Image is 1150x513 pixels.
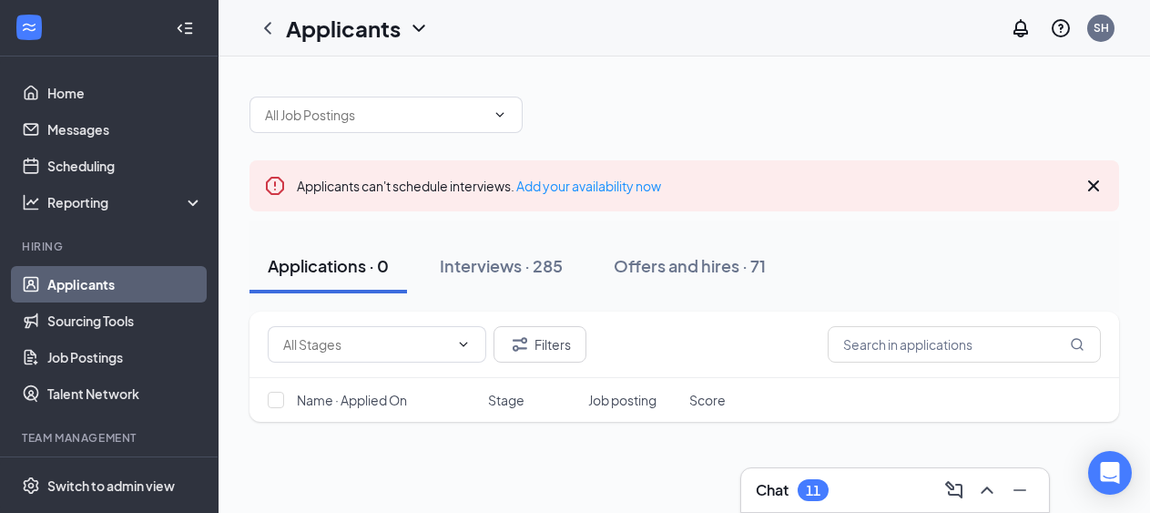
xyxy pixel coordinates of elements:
div: Applications · 0 [268,254,389,277]
div: Team Management [22,430,199,446]
svg: ComposeMessage [943,479,965,501]
div: Offers and hires · 71 [614,254,766,277]
a: Home [47,75,203,111]
svg: ChevronDown [456,337,471,352]
button: Minimize [1005,476,1034,505]
a: Messages [47,111,203,148]
svg: Analysis [22,193,40,211]
svg: Minimize [1009,479,1031,501]
svg: Error [264,175,286,197]
span: Job posting [588,391,656,409]
input: All Stages [283,334,449,354]
div: Switch to admin view [47,477,175,495]
a: Applicants [47,266,203,303]
span: Stage [488,391,524,409]
button: ComposeMessage [940,476,969,505]
div: Interviews · 285 [440,254,563,277]
svg: QuestionInfo [1050,17,1072,39]
input: Search in applications [828,326,1101,363]
div: 11 [806,483,820,498]
span: Name · Applied On [297,391,407,409]
svg: Settings [22,477,40,495]
h1: Applicants [286,13,401,44]
svg: Notifications [1010,17,1032,39]
a: Sourcing Tools [47,303,203,339]
div: Hiring [22,239,199,254]
svg: ChevronUp [976,479,998,501]
svg: Collapse [176,19,194,37]
div: Open Intercom Messenger [1088,451,1132,495]
div: Reporting [47,193,204,211]
a: Scheduling [47,148,203,184]
span: Applicants can't schedule interviews. [297,178,661,194]
a: Add your availability now [516,178,661,194]
svg: ChevronDown [493,108,507,122]
svg: MagnifyingGlass [1070,337,1084,352]
h3: Chat [756,480,789,500]
a: Job Postings [47,339,203,375]
a: Talent Network [47,375,203,412]
span: Score [689,391,726,409]
div: SH [1094,20,1109,36]
svg: Filter [509,333,531,355]
svg: WorkstreamLogo [20,18,38,36]
svg: Cross [1083,175,1104,197]
svg: ChevronLeft [257,17,279,39]
button: Filter Filters [494,326,586,363]
input: All Job Postings [265,105,485,125]
button: ChevronUp [972,476,1002,505]
svg: ChevronDown [408,17,430,39]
